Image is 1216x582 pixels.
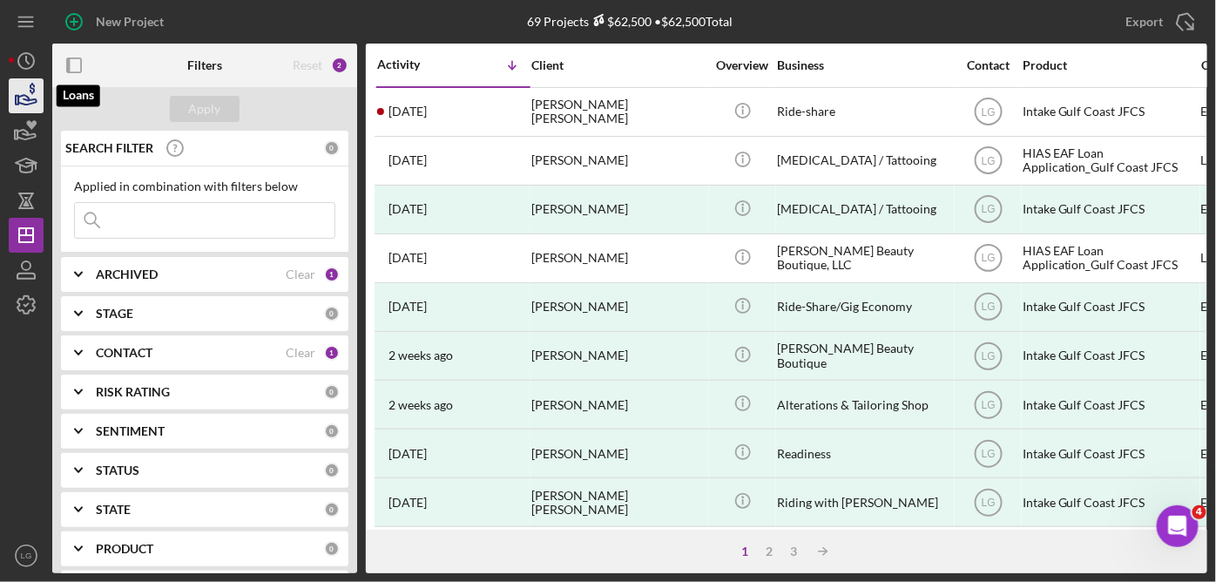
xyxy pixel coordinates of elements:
time: 2025-09-23 12:49 [388,202,427,216]
div: New Project [96,4,164,39]
div: 0 [324,463,340,478]
time: 2025-09-23 12:50 [388,153,427,167]
div: Alterations & Tailoring Shop [777,382,951,428]
div: Applied in combination with filters below [74,179,335,193]
div: Intake Gulf Coast JFCS [1023,382,1197,428]
div: Business [777,58,951,72]
time: 2025-09-12 16:23 [388,349,453,362]
div: [PERSON_NAME] Beauty Boutique [777,333,951,379]
div: [MEDICAL_DATA] / Tattooing [777,138,951,184]
div: Cosmetology - Tattooing [777,528,951,574]
div: [PERSON_NAME] Beauty Boutique, LLC [777,235,951,281]
b: RISK RATING [96,385,170,399]
div: Intake Gulf Coast JFCS [1023,186,1197,233]
div: Readiness [777,430,951,477]
div: 0 [324,423,340,439]
div: Activity [377,58,454,71]
span: 4 [1192,505,1206,519]
b: Filters [187,58,222,72]
div: 1 [324,267,340,282]
div: 0 [324,306,340,321]
div: Contact [956,58,1021,72]
div: Reset [293,58,322,72]
iframe: Intercom live chat [1157,505,1199,547]
div: 1 [324,345,340,361]
text: LG [981,350,995,362]
div: [PERSON_NAME] [531,235,706,281]
div: 0 [324,384,340,400]
time: 2025-09-09 05:18 [388,398,453,412]
div: 3 [781,545,806,558]
div: [PERSON_NAME] [PERSON_NAME] [531,479,706,525]
div: [PERSON_NAME] [531,333,706,379]
div: 0 [324,140,340,156]
text: LG [981,497,995,509]
div: Product [1023,58,1197,72]
div: $62,500 [589,14,652,29]
text: LG [981,399,995,411]
div: 0 [324,541,340,557]
div: HIAS EAF Loan Application_Gulf Coast JFCS [1023,235,1197,281]
div: Ride-share [777,89,951,135]
div: 2 [757,545,781,558]
text: LG [981,106,995,118]
time: 2025-09-03 01:03 [388,496,427,510]
div: Clear [286,346,315,360]
div: Client [531,58,706,72]
div: [PERSON_NAME] [531,186,706,233]
button: Apply [170,96,240,122]
div: [PERSON_NAME] [531,430,706,477]
b: SENTIMENT [96,424,165,438]
time: 2025-09-23 12:44 [388,251,427,265]
b: STAGE [96,307,133,321]
div: [MEDICAL_DATA] / Tattooing [777,186,951,233]
div: Intake Gulf Coast JFCS [1023,284,1197,330]
b: PRODUCT [96,542,153,556]
b: CONTACT [96,346,152,360]
text: LG [981,155,995,167]
div: 2 [331,57,348,74]
button: LG [9,538,44,573]
div: 69 Projects • $62,500 Total [527,14,733,29]
div: [PERSON_NAME] [531,528,706,574]
div: Riding with [PERSON_NAME] [777,479,951,525]
div: Apply [189,96,221,122]
div: [PERSON_NAME] [531,284,706,330]
div: Ride-Share/Gig Economy [777,284,951,330]
div: Clear [286,267,315,281]
div: [PERSON_NAME] [531,382,706,428]
div: HIAS EAF Loan Application_Gulf Coast JFCS [1023,138,1197,184]
div: Intake Gulf Coast JFCS [1023,430,1197,477]
time: 2025-09-04 16:41 [388,447,427,461]
b: SEARCH FILTER [65,141,153,155]
button: Export [1109,4,1207,39]
div: Overview [710,58,775,72]
div: Intake Gulf Coast JFCS [1023,333,1197,379]
text: LG [21,552,32,561]
text: LG [981,448,995,460]
div: Intake Gulf Coast JFCS [1023,89,1197,135]
b: STATE [96,503,131,517]
div: [PERSON_NAME] [531,138,706,184]
b: STATUS [96,464,139,477]
div: HIAS EAF Loan Application_Gulf Coast JFCS [1023,528,1197,574]
text: LG [981,204,995,216]
button: New Project [52,4,181,39]
time: 2025-09-18 22:49 [388,300,427,314]
div: [PERSON_NAME] [PERSON_NAME] [531,89,706,135]
b: ARCHIVED [96,267,158,281]
div: 1 [733,545,757,558]
text: LG [981,301,995,314]
div: 0 [324,502,340,518]
div: Export [1126,4,1164,39]
div: Intake Gulf Coast JFCS [1023,479,1197,525]
time: 2025-09-24 20:46 [388,105,427,118]
text: LG [981,253,995,265]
